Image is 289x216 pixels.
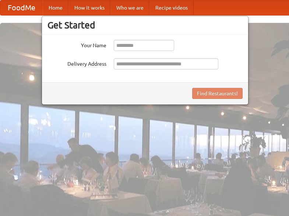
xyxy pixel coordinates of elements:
[47,20,243,31] h3: Get Started
[43,0,68,15] a: Home
[68,0,110,15] a: How it works
[149,0,194,15] a: Recipe videos
[192,88,243,99] button: Find Restaurants!
[47,40,106,49] label: Your Name
[110,0,149,15] a: Who we are
[0,0,43,15] a: FoodMe
[47,58,106,68] label: Delivery Address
